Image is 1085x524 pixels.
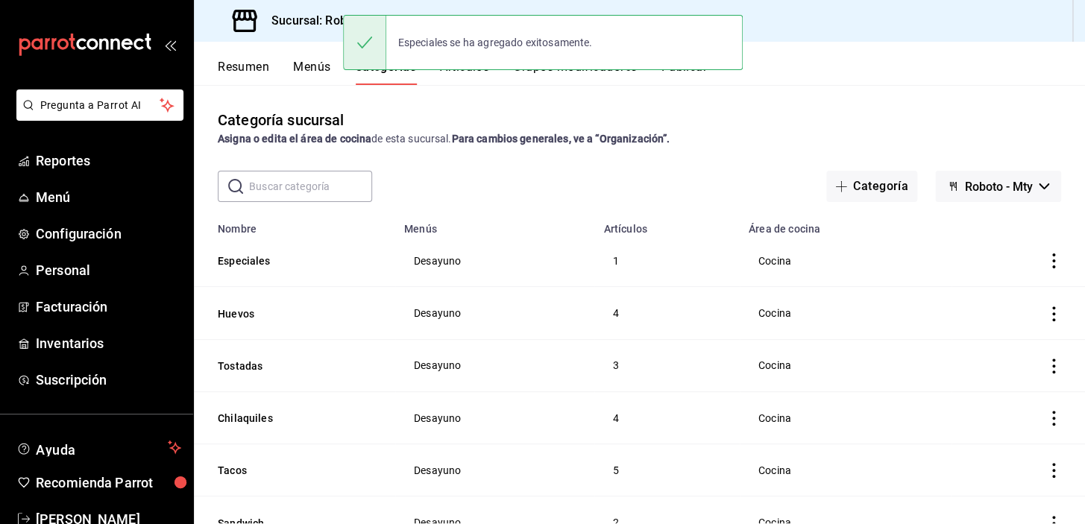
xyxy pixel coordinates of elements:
[1046,306,1061,321] button: actions
[395,214,594,235] th: Menús
[414,360,576,370] span: Desayuno
[36,473,181,493] span: Recomienda Parrot
[36,438,162,456] span: Ayuda
[218,133,371,145] strong: Asigna o edita el área de cocina
[194,214,395,235] th: Nombre
[218,60,1085,85] div: navigation tabs
[218,253,367,268] button: Especiales
[16,89,183,121] button: Pregunta a Parrot AI
[36,187,181,207] span: Menú
[40,98,160,113] span: Pregunta a Parrot AI
[594,444,740,496] td: 5
[218,463,367,478] button: Tacos
[218,131,1061,147] div: de esta sucursal.
[758,256,933,266] span: Cocina
[1046,359,1061,373] button: actions
[164,39,176,51] button: open_drawer_menu
[594,391,740,443] td: 4
[10,108,183,124] a: Pregunta a Parrot AI
[414,256,576,266] span: Desayuno
[758,465,933,476] span: Cocina
[594,214,740,235] th: Artículos
[249,171,372,201] input: Buscar categoría
[594,339,740,391] td: 3
[260,12,397,30] h3: Sucursal: Roboto (Mty)
[1046,253,1061,268] button: actions
[36,370,181,390] span: Suscripción
[826,171,917,202] button: Categoría
[218,109,344,131] div: Categoría sucursal
[36,297,181,317] span: Facturación
[36,151,181,171] span: Reportes
[594,235,740,287] td: 1
[36,333,181,353] span: Inventarios
[414,308,576,318] span: Desayuno
[218,306,367,321] button: Huevos
[451,133,670,145] strong: Para cambios generales, ve a “Organización”.
[740,214,952,235] th: Área de cocina
[594,287,740,339] td: 4
[758,413,933,423] span: Cocina
[935,171,1061,202] button: Roboto - Mty
[218,359,367,373] button: Tostadas
[1046,411,1061,426] button: actions
[965,180,1033,194] span: Roboto - Mty
[758,360,933,370] span: Cocina
[414,413,576,423] span: Desayuno
[758,308,933,318] span: Cocina
[1046,463,1061,478] button: actions
[218,60,269,85] button: Resumen
[414,465,576,476] span: Desayuno
[293,60,330,85] button: Menús
[36,224,181,244] span: Configuración
[386,26,605,59] div: Especiales se ha agregado exitosamente.
[218,411,367,426] button: Chilaquiles
[36,260,181,280] span: Personal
